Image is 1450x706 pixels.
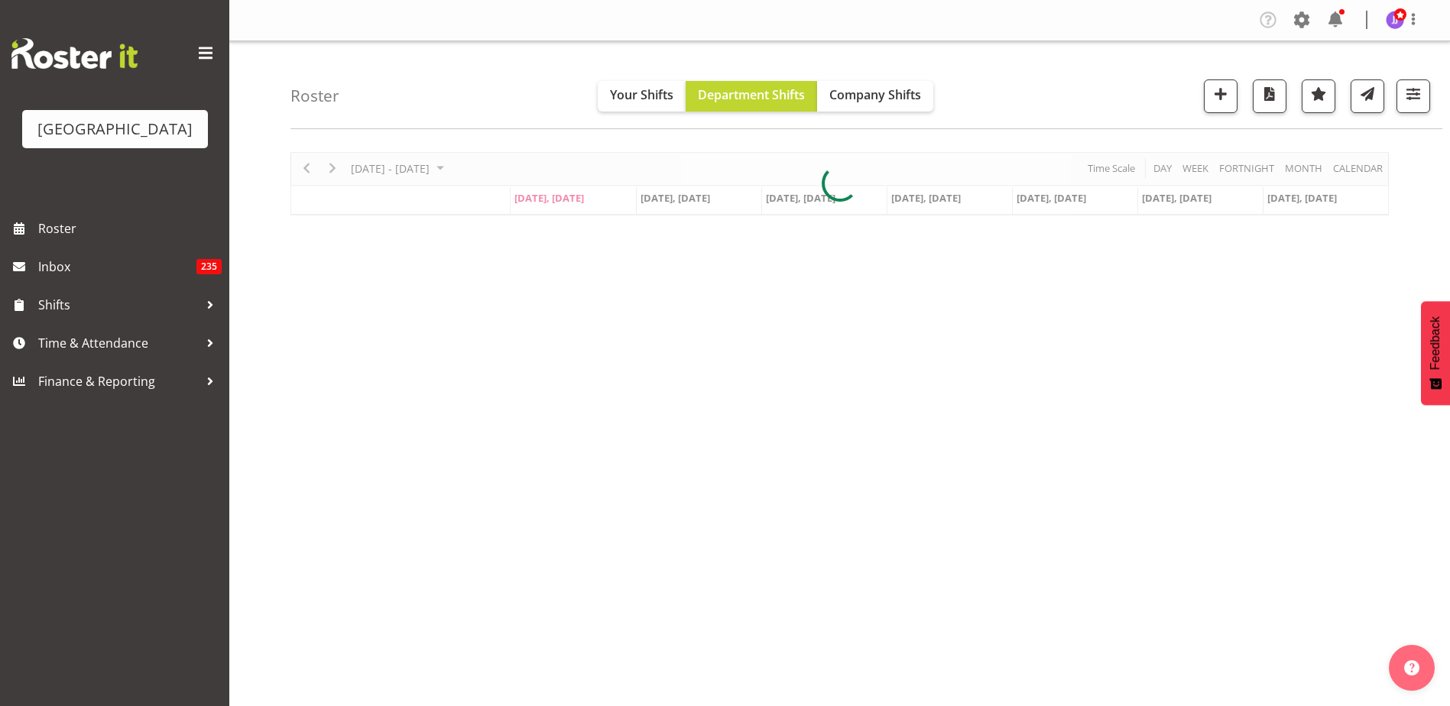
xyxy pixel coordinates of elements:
span: Department Shifts [698,86,805,103]
img: help-xxl-2.png [1404,660,1419,675]
div: [GEOGRAPHIC_DATA] [37,118,193,141]
button: Send a list of all shifts for the selected filtered period to all rostered employees. [1351,79,1384,113]
button: Your Shifts [598,81,686,112]
span: Your Shifts [610,86,673,103]
button: Filter Shifts [1396,79,1430,113]
span: Time & Attendance [38,332,199,355]
h4: Roster [290,87,339,105]
img: jade-johnson1105.jpg [1386,11,1404,29]
span: Roster [38,217,222,240]
span: 235 [196,259,222,274]
span: Company Shifts [829,86,921,103]
img: Rosterit website logo [11,38,138,69]
button: Department Shifts [686,81,817,112]
button: Highlight an important date within the roster. [1302,79,1335,113]
button: Company Shifts [817,81,933,112]
span: Feedback [1429,316,1442,370]
button: Add a new shift [1204,79,1238,113]
button: Feedback - Show survey [1421,301,1450,405]
span: Inbox [38,255,196,278]
span: Finance & Reporting [38,370,199,393]
button: Download a PDF of the roster according to the set date range. [1253,79,1286,113]
span: Shifts [38,293,199,316]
